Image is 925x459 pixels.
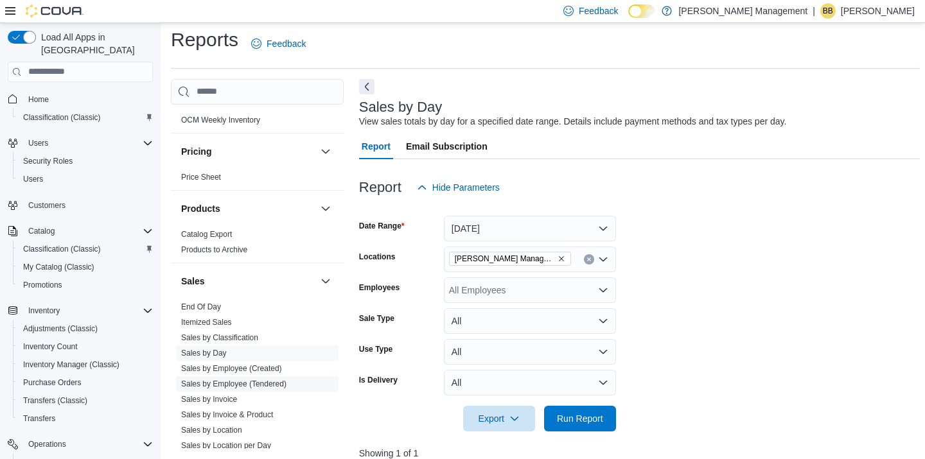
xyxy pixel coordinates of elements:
[181,410,273,419] a: Sales by Invoice & Product
[3,435,158,453] button: Operations
[171,227,344,263] div: Products
[3,222,158,240] button: Catalog
[18,171,153,187] span: Users
[359,221,405,231] label: Date Range
[181,302,221,312] span: End Of Day
[463,406,535,431] button: Export
[579,4,618,17] span: Feedback
[18,357,125,372] a: Inventory Manager (Classic)
[13,258,158,276] button: My Catalog (Classic)
[181,379,286,388] a: Sales by Employee (Tendered)
[181,395,237,404] a: Sales by Invoice
[444,216,616,241] button: [DATE]
[23,342,78,352] span: Inventory Count
[18,375,153,390] span: Purchase Orders
[23,135,53,151] button: Users
[181,202,220,215] h3: Products
[598,254,608,264] button: Open list of options
[13,338,158,356] button: Inventory Count
[181,275,315,288] button: Sales
[18,393,92,408] a: Transfers (Classic)
[444,308,616,334] button: All
[359,252,396,262] label: Locations
[557,412,603,425] span: Run Report
[23,244,101,254] span: Classification (Classic)
[181,145,211,158] h3: Pricing
[26,4,84,17] img: Cova
[13,276,158,294] button: Promotions
[18,277,67,293] a: Promotions
[23,395,87,406] span: Transfers (Classic)
[432,181,500,194] span: Hide Parameters
[181,245,247,254] a: Products to Archive
[13,170,158,188] button: Users
[584,254,594,264] button: Clear input
[820,3,836,19] div: Brandon Boushie
[18,259,100,275] a: My Catalog (Classic)
[246,31,311,56] a: Feedback
[628,4,655,18] input: Dark Mode
[18,277,153,293] span: Promotions
[18,241,153,257] span: Classification (Classic)
[362,134,391,159] span: Report
[23,112,101,123] span: Classification (Classic)
[18,411,60,426] a: Transfers
[23,324,98,334] span: Adjustments (Classic)
[181,302,221,311] a: End Of Day
[13,374,158,392] button: Purchase Orders
[23,174,43,184] span: Users
[171,169,344,190] div: Pricing
[359,375,398,385] label: Is Delivery
[18,321,103,336] a: Adjustments (Classic)
[449,252,571,266] span: Tallchief Management
[18,393,153,408] span: Transfers (Classic)
[455,252,555,265] span: [PERSON_NAME] Management
[181,202,315,215] button: Products
[181,116,260,125] a: OCM Weekly Inventory
[23,280,62,290] span: Promotions
[18,110,153,125] span: Classification (Classic)
[181,333,258,342] a: Sales by Classification
[18,110,106,125] a: Classification (Classic)
[181,425,242,435] span: Sales by Location
[544,406,616,431] button: Run Report
[23,156,73,166] span: Security Roles
[23,303,65,318] button: Inventory
[23,223,60,239] button: Catalog
[18,339,153,354] span: Inventory Count
[841,3,915,19] p: [PERSON_NAME]
[18,321,153,336] span: Adjustments (Classic)
[171,112,344,133] div: OCM
[3,302,158,320] button: Inventory
[181,440,271,451] span: Sales by Location per Day
[13,356,158,374] button: Inventory Manager (Classic)
[598,285,608,295] button: Open list of options
[28,138,48,148] span: Users
[181,364,282,373] a: Sales by Employee (Created)
[28,200,66,211] span: Customers
[23,413,55,424] span: Transfers
[13,392,158,410] button: Transfers (Classic)
[181,230,232,239] a: Catalog Export
[18,339,83,354] a: Inventory Count
[318,273,333,289] button: Sales
[813,3,815,19] p: |
[359,313,394,324] label: Sale Type
[181,172,221,182] span: Price Sheet
[181,441,271,450] a: Sales by Location per Day
[13,108,158,126] button: Classification (Classic)
[13,320,158,338] button: Adjustments (Classic)
[23,223,153,239] span: Catalog
[23,198,71,213] a: Customers
[359,115,787,128] div: View sales totals by day for a specified date range. Details include payment methods and tax type...
[181,317,232,327] span: Itemized Sales
[318,201,333,216] button: Products
[23,197,153,213] span: Customers
[3,196,158,214] button: Customers
[13,410,158,428] button: Transfers
[28,94,49,105] span: Home
[444,339,616,365] button: All
[267,37,306,50] span: Feedback
[28,439,66,449] span: Operations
